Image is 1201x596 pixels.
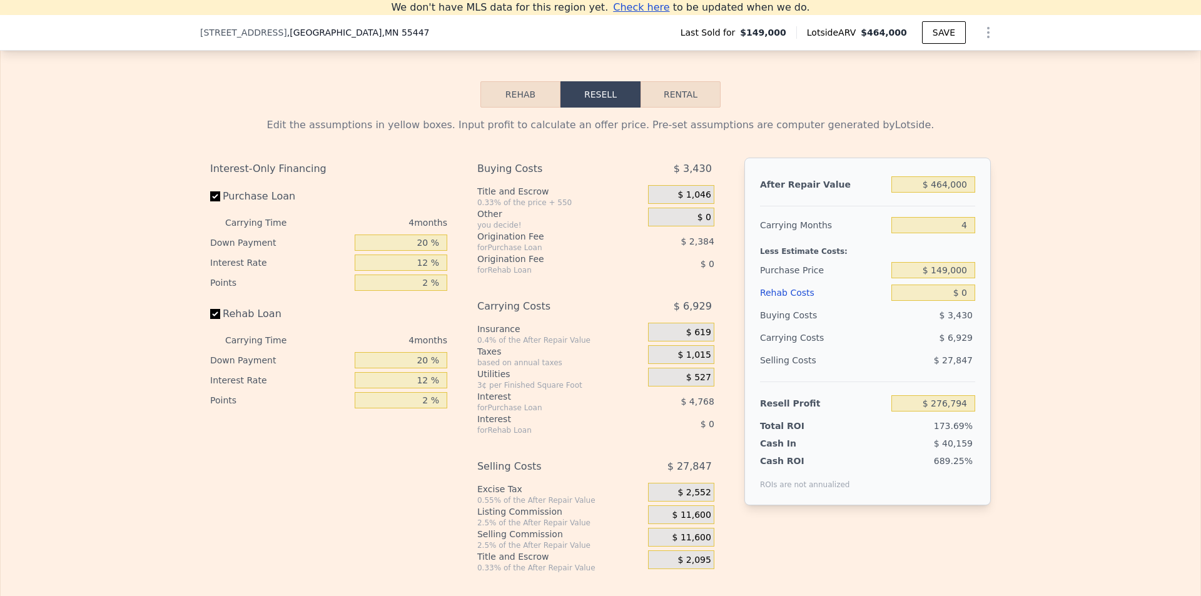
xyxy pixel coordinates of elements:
[674,158,712,180] span: $ 3,430
[200,26,287,39] span: [STREET_ADDRESS]
[477,403,617,413] div: for Purchase Loan
[477,540,643,550] div: 2.5% of the After Repair Value
[861,28,907,38] span: $464,000
[382,28,429,38] span: , MN 55447
[477,390,617,403] div: Interest
[210,273,350,293] div: Points
[922,21,966,44] button: SAVE
[210,303,350,325] label: Rehab Loan
[477,208,643,220] div: Other
[760,349,886,371] div: Selling Costs
[477,505,643,518] div: Listing Commission
[807,26,861,39] span: Lotside ARV
[225,330,307,350] div: Carrying Time
[210,350,350,370] div: Down Payment
[697,212,711,223] span: $ 0
[477,335,643,345] div: 0.4% of the After Repair Value
[760,259,886,281] div: Purchase Price
[760,236,975,259] div: Less Estimate Costs:
[210,253,350,273] div: Interest Rate
[477,455,617,478] div: Selling Costs
[210,233,350,253] div: Down Payment
[934,355,973,365] span: $ 27,847
[477,253,617,265] div: Origination Fee
[477,518,643,528] div: 2.5% of the After Repair Value
[210,185,350,208] label: Purchase Loan
[681,236,714,246] span: $ 2,384
[760,392,886,415] div: Resell Profit
[210,390,350,410] div: Points
[477,483,643,495] div: Excise Tax
[681,26,741,39] span: Last Sold for
[477,265,617,275] div: for Rehab Loan
[477,158,617,180] div: Buying Costs
[686,327,711,338] span: $ 619
[312,330,447,350] div: 4 months
[477,185,643,198] div: Title and Escrow
[934,456,973,466] span: 689.25%
[677,555,711,566] span: $ 2,095
[477,230,617,243] div: Origination Fee
[677,350,711,361] span: $ 1,015
[760,281,886,304] div: Rehab Costs
[934,438,973,448] span: $ 40,159
[677,487,711,498] span: $ 2,552
[477,243,617,253] div: for Purchase Loan
[740,26,786,39] span: $149,000
[477,198,643,208] div: 0.33% of the price + 550
[287,26,430,39] span: , [GEOGRAPHIC_DATA]
[760,420,838,432] div: Total ROI
[701,419,714,429] span: $ 0
[686,372,711,383] span: $ 527
[477,295,617,318] div: Carrying Costs
[681,396,714,407] span: $ 4,768
[560,81,641,108] button: Resell
[477,425,617,435] div: for Rehab Loan
[477,495,643,505] div: 0.55% of the After Repair Value
[480,81,560,108] button: Rehab
[210,370,350,390] div: Interest Rate
[477,358,643,368] div: based on annual taxes
[477,220,643,230] div: you decide!
[934,421,973,431] span: 173.69%
[210,118,991,133] div: Edit the assumptions in yellow boxes. Input profit to calculate an offer price. Pre-set assumptio...
[760,467,850,490] div: ROIs are not annualized
[672,510,711,521] span: $ 11,600
[701,259,714,269] span: $ 0
[477,323,643,335] div: Insurance
[674,295,712,318] span: $ 6,929
[940,333,973,343] span: $ 6,929
[760,304,886,326] div: Buying Costs
[667,455,712,478] span: $ 27,847
[677,189,711,201] span: $ 1,046
[641,81,721,108] button: Rental
[760,173,886,196] div: After Repair Value
[760,455,850,467] div: Cash ROI
[477,563,643,573] div: 0.33% of the After Repair Value
[760,326,838,349] div: Carrying Costs
[940,310,973,320] span: $ 3,430
[760,437,838,450] div: Cash In
[477,550,643,563] div: Title and Escrow
[225,213,307,233] div: Carrying Time
[210,158,447,180] div: Interest-Only Financing
[672,532,711,543] span: $ 11,600
[760,214,886,236] div: Carrying Months
[477,368,643,380] div: Utilities
[477,380,643,390] div: 3¢ per Finished Square Foot
[312,213,447,233] div: 4 months
[210,191,220,201] input: Purchase Loan
[477,528,643,540] div: Selling Commission
[210,309,220,319] input: Rehab Loan
[477,413,617,425] div: Interest
[613,1,669,13] span: Check here
[477,345,643,358] div: Taxes
[976,20,1001,45] button: Show Options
